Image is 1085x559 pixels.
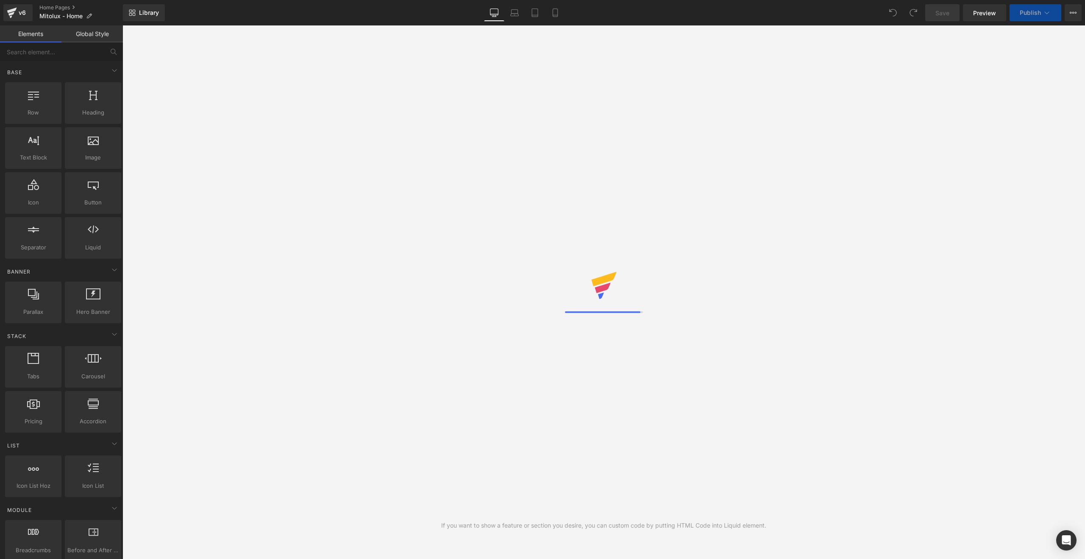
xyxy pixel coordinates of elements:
[8,307,59,316] span: Parallax
[525,4,545,21] a: Tablet
[1010,4,1061,21] button: Publish
[139,9,159,17] span: Library
[3,4,33,21] a: v6
[905,4,922,21] button: Redo
[39,4,123,11] a: Home Pages
[8,243,59,252] span: Separator
[935,8,949,17] span: Save
[484,4,504,21] a: Desktop
[8,198,59,207] span: Icon
[8,153,59,162] span: Text Block
[1056,530,1077,551] div: Open Intercom Messenger
[8,417,59,426] span: Pricing
[6,506,33,514] span: Module
[504,4,525,21] a: Laptop
[545,4,565,21] a: Mobile
[6,332,27,340] span: Stack
[8,108,59,117] span: Row
[123,4,165,21] a: New Library
[67,108,119,117] span: Heading
[6,68,23,76] span: Base
[8,372,59,381] span: Tabs
[61,25,123,42] a: Global Style
[39,13,83,20] span: Mitolux - Home
[1020,9,1041,16] span: Publish
[963,4,1006,21] a: Preview
[67,417,119,426] span: Accordion
[885,4,901,21] button: Undo
[67,372,119,381] span: Carousel
[8,481,59,490] span: Icon List Hoz
[67,307,119,316] span: Hero Banner
[973,8,996,17] span: Preview
[441,521,766,530] div: If you want to show a feature or section you desire, you can custom code by putting HTML Code int...
[8,546,59,555] span: Breadcrumbs
[6,268,31,276] span: Banner
[67,153,119,162] span: Image
[6,442,21,450] span: List
[67,198,119,207] span: Button
[67,481,119,490] span: Icon List
[1065,4,1082,21] button: More
[17,7,28,18] div: v6
[67,546,119,555] span: Before and After Images
[67,243,119,252] span: Liquid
